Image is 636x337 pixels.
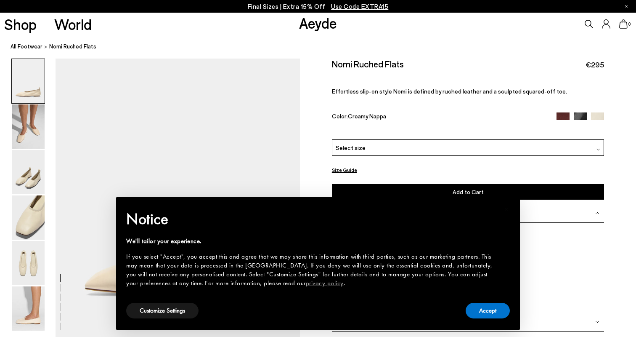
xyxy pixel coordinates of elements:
[126,252,496,288] div: If you select "Accept", you accept this and agree that we may share this information with third p...
[126,237,496,246] div: We'll tailor your experience.
[126,208,496,230] h2: Notice
[126,303,199,318] button: Customize Settings
[306,279,344,287] a: privacy policy
[466,303,510,318] button: Accept
[496,199,517,219] button: Close this notice
[504,203,509,216] span: ×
